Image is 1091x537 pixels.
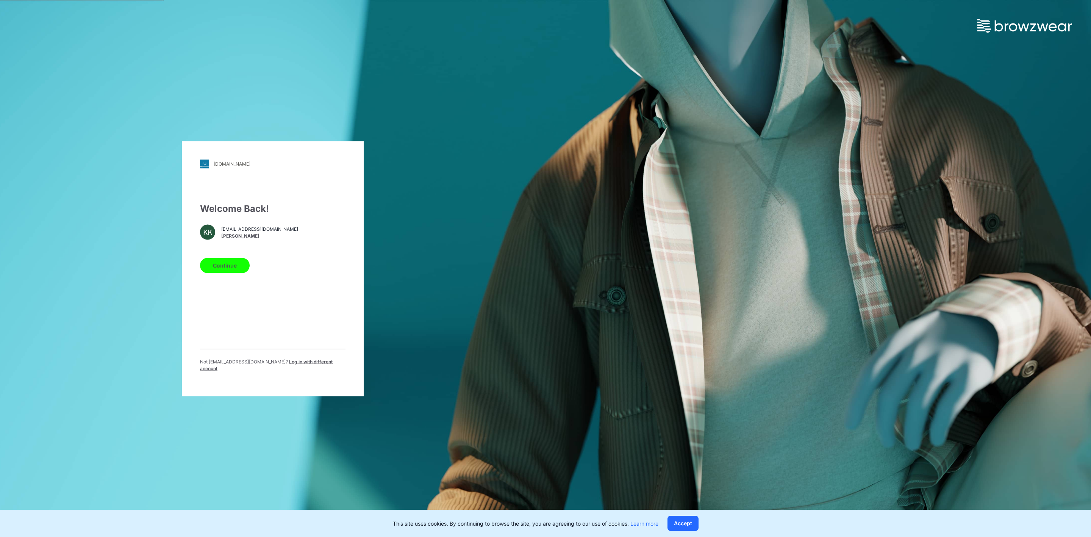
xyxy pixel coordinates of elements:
[200,224,215,240] div: KK
[667,516,699,531] button: Accept
[221,226,298,233] span: [EMAIL_ADDRESS][DOMAIN_NAME]
[200,159,345,168] a: [DOMAIN_NAME]
[221,233,298,240] span: [PERSON_NAME]
[214,161,250,167] div: [DOMAIN_NAME]
[200,358,345,372] p: Not [EMAIL_ADDRESS][DOMAIN_NAME] ?
[200,258,250,273] button: Continue
[200,202,345,215] div: Welcome Back!
[393,520,658,528] p: This site uses cookies. By continuing to browse the site, you are agreeing to our use of cookies.
[977,19,1072,33] img: browzwear-logo.e42bd6dac1945053ebaf764b6aa21510.svg
[200,159,209,168] img: stylezone-logo.562084cfcfab977791bfbf7441f1a819.svg
[630,520,658,527] a: Learn more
